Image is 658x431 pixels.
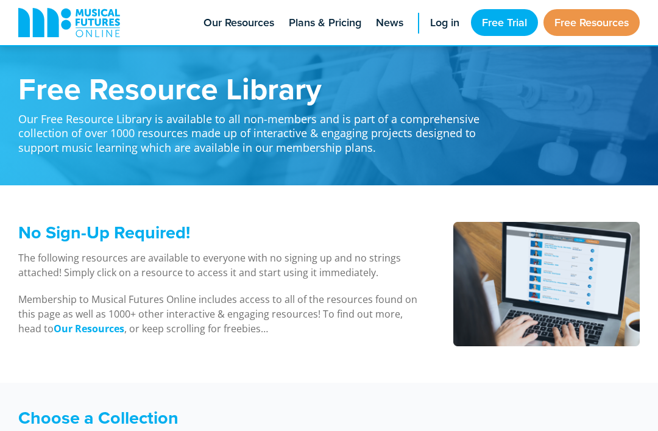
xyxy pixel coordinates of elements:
[289,15,361,31] span: Plans & Pricing
[54,322,124,336] a: Our Resources
[471,9,538,36] a: Free Trial
[430,15,459,31] span: Log in
[54,322,124,335] strong: Our Resources
[18,104,493,155] p: Our Free Resource Library is available to all non-members and is part of a comprehensive collecti...
[543,9,640,36] a: Free Resources
[18,407,493,429] h3: Choose a Collection
[376,15,403,31] span: News
[18,73,493,104] h1: Free Resource Library
[18,251,422,280] p: The following resources are available to everyone with no signing up and no strings attached! Sim...
[18,292,422,336] p: Membership to Musical Futures Online includes access to all of the resources found on this page a...
[203,15,274,31] span: Our Resources
[18,219,190,245] span: No Sign-Up Required!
